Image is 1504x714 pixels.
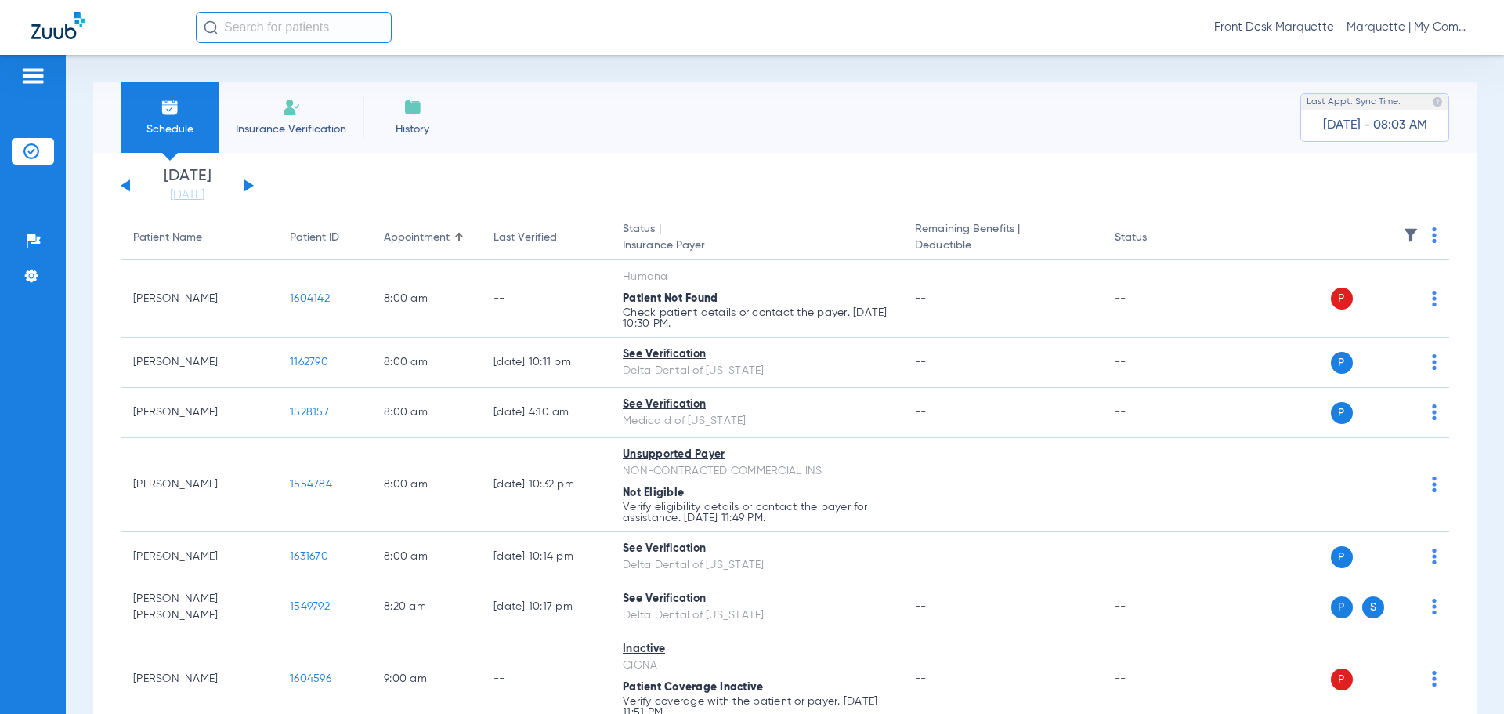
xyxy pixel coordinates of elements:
[915,407,927,418] span: --
[121,438,277,532] td: [PERSON_NAME]
[1331,402,1353,424] span: P
[623,447,890,463] div: Unsupported Payer
[915,673,927,684] span: --
[623,591,890,607] div: See Verification
[1432,549,1437,564] img: group-dot-blue.svg
[290,230,339,246] div: Patient ID
[403,98,422,117] img: History
[623,502,890,524] p: Verify eligibility details or contact the payer for assistance. [DATE] 11:49 PM.
[623,269,890,285] div: Humana
[371,582,481,632] td: 8:20 AM
[610,216,902,260] th: Status |
[384,230,450,246] div: Appointment
[20,67,45,85] img: hamburger-icon
[1432,671,1437,687] img: group-dot-blue.svg
[493,230,557,246] div: Last Verified
[623,463,890,480] div: NON-CONTRACTED COMMERCIAL INS
[623,641,890,658] div: Inactive
[1403,227,1419,243] img: filter.svg
[371,338,481,388] td: 8:00 AM
[481,582,610,632] td: [DATE] 10:17 PM
[1102,260,1208,338] td: --
[623,682,763,693] span: Patient Coverage Inactive
[230,121,352,137] span: Insurance Verification
[371,532,481,582] td: 8:00 AM
[623,607,890,624] div: Delta Dental of [US_STATE]
[481,388,610,438] td: [DATE] 4:10 AM
[132,121,207,137] span: Schedule
[133,230,202,246] div: Patient Name
[623,487,684,498] span: Not Eligible
[371,388,481,438] td: 8:00 AM
[623,397,890,413] div: See Verification
[902,216,1101,260] th: Remaining Benefits |
[915,293,927,304] span: --
[915,357,927,368] span: --
[1102,582,1208,632] td: --
[121,532,277,582] td: [PERSON_NAME]
[1102,532,1208,582] td: --
[623,413,890,429] div: Medicaid of [US_STATE]
[481,260,610,338] td: --
[1331,596,1353,618] span: P
[140,187,234,203] a: [DATE]
[915,479,927,490] span: --
[161,98,179,117] img: Schedule
[121,388,277,438] td: [PERSON_NAME]
[481,338,610,388] td: [DATE] 10:11 PM
[31,12,85,39] img: Zuub Logo
[915,551,927,562] span: --
[623,658,890,674] div: CIGNA
[623,541,890,557] div: See Verification
[1102,438,1208,532] td: --
[290,293,330,304] span: 1604142
[121,260,277,338] td: [PERSON_NAME]
[915,601,927,612] span: --
[623,307,890,329] p: Check patient details or contact the payer. [DATE] 10:30 PM.
[1307,94,1401,110] span: Last Appt. Sync Time:
[1432,354,1437,370] img: group-dot-blue.svg
[1331,669,1353,690] span: P
[290,357,328,368] span: 1162790
[290,551,328,562] span: 1631670
[290,407,329,418] span: 1528157
[1432,291,1437,306] img: group-dot-blue.svg
[371,260,481,338] td: 8:00 AM
[1323,118,1427,133] span: [DATE] - 08:03 AM
[1102,338,1208,388] td: --
[282,98,301,117] img: Manual Insurance Verification
[481,532,610,582] td: [DATE] 10:14 PM
[384,230,468,246] div: Appointment
[290,230,359,246] div: Patient ID
[1432,96,1443,107] img: last sync help info
[1432,227,1437,243] img: group-dot-blue.svg
[290,479,332,490] span: 1554784
[1331,546,1353,568] span: P
[204,20,218,34] img: Search Icon
[1432,404,1437,420] img: group-dot-blue.svg
[290,601,330,612] span: 1549792
[1432,477,1437,492] img: group-dot-blue.svg
[915,237,1089,254] span: Deductible
[133,230,265,246] div: Patient Name
[1214,20,1473,35] span: Front Desk Marquette - Marquette | My Community Dental Centers
[140,169,234,203] li: [DATE]
[121,338,277,388] td: [PERSON_NAME]
[290,673,331,684] span: 1604596
[623,363,890,379] div: Delta Dental of [US_STATE]
[623,293,718,304] span: Patient Not Found
[1102,216,1208,260] th: Status
[1432,599,1437,614] img: group-dot-blue.svg
[493,230,598,246] div: Last Verified
[623,237,890,254] span: Insurance Payer
[1331,288,1353,310] span: P
[623,557,890,574] div: Delta Dental of [US_STATE]
[481,438,610,532] td: [DATE] 10:32 PM
[1102,388,1208,438] td: --
[371,438,481,532] td: 8:00 AM
[1362,596,1384,618] span: S
[196,12,392,43] input: Search for patients
[1331,352,1353,374] span: P
[375,121,450,137] span: History
[623,346,890,363] div: See Verification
